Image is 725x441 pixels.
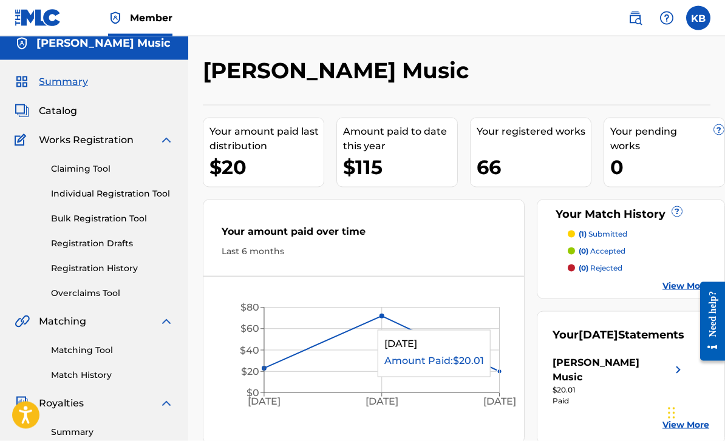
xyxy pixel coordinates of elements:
span: (1) [579,229,587,238]
img: Catalog [15,104,29,118]
span: (0) [579,246,588,255]
span: ? [672,207,682,217]
div: $20 [209,153,324,181]
a: Bulk Registration Tool [51,212,174,225]
div: Last 6 months [222,245,506,258]
a: View More [662,419,709,431]
img: MLC Logo [15,9,61,27]
img: expand [159,133,174,147]
img: Royalties [15,396,29,411]
span: Member [130,11,172,25]
div: [PERSON_NAME] Music [553,355,671,385]
img: right chevron icon [671,355,686,385]
a: (0) rejected [568,263,709,274]
span: [DATE] [579,328,618,342]
p: accepted [579,246,625,257]
img: help [659,11,674,25]
img: search [628,11,642,25]
div: User Menu [686,6,710,30]
tspan: $20 [241,366,259,378]
a: Matching Tool [51,344,174,357]
img: Summary [15,75,29,89]
img: expand [159,314,174,329]
span: (0) [579,263,588,272]
img: Matching [15,314,30,329]
div: Help [655,6,679,30]
div: 66 [477,153,591,181]
a: [PERSON_NAME] Musicright chevron icon$20.01Paid [553,355,686,406]
tspan: $40 [240,345,259,356]
a: Overclaims Tool [51,287,174,300]
a: Match History [51,369,174,382]
div: 0 [610,153,724,181]
span: Catalog [39,104,77,118]
a: (0) accepted [568,246,709,257]
span: Works Registration [39,133,134,147]
a: CatalogCatalog [15,104,77,118]
div: Amount paid to date this year [343,124,457,153]
div: Your registered works [477,124,591,139]
span: Royalties [39,396,84,411]
span: Matching [39,314,86,329]
div: Drag [668,395,675,431]
a: Public Search [623,6,647,30]
div: Your Match History [553,206,709,223]
img: Top Rightsholder [108,11,123,25]
p: submitted [579,229,627,240]
a: SummarySummary [15,75,88,89]
tspan: $0 [247,388,259,399]
img: expand [159,396,174,411]
iframe: Resource Center [691,269,725,373]
div: Your amount paid over time [222,224,506,245]
div: Paid [553,396,686,406]
span: Summary [39,75,88,89]
h2: [PERSON_NAME] Music [203,57,475,84]
a: Claiming Tool [51,163,174,175]
p: rejected [579,263,622,274]
h5: Kellie Besch Music [36,36,171,50]
div: Your Statements [553,327,684,343]
div: Your pending works [610,124,724,153]
img: Works Registration [15,133,30,147]
tspan: $80 [240,302,259,314]
iframe: Chat Widget [664,383,725,441]
tspan: [DATE] [248,396,281,408]
a: Individual Registration Tool [51,187,174,200]
a: Registration Drafts [51,237,174,250]
tspan: [DATE] [483,396,516,408]
span: ? [714,125,724,135]
tspan: $60 [240,323,259,335]
a: View More [662,280,709,292]
a: Registration History [51,262,174,275]
a: (1) submitted [568,229,709,240]
div: $115 [343,153,457,181]
img: Accounts [15,36,29,51]
a: Summary [51,426,174,439]
div: $20.01 [553,385,686,396]
tspan: [DATE] [366,396,398,408]
div: Your amount paid last distribution [209,124,324,153]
